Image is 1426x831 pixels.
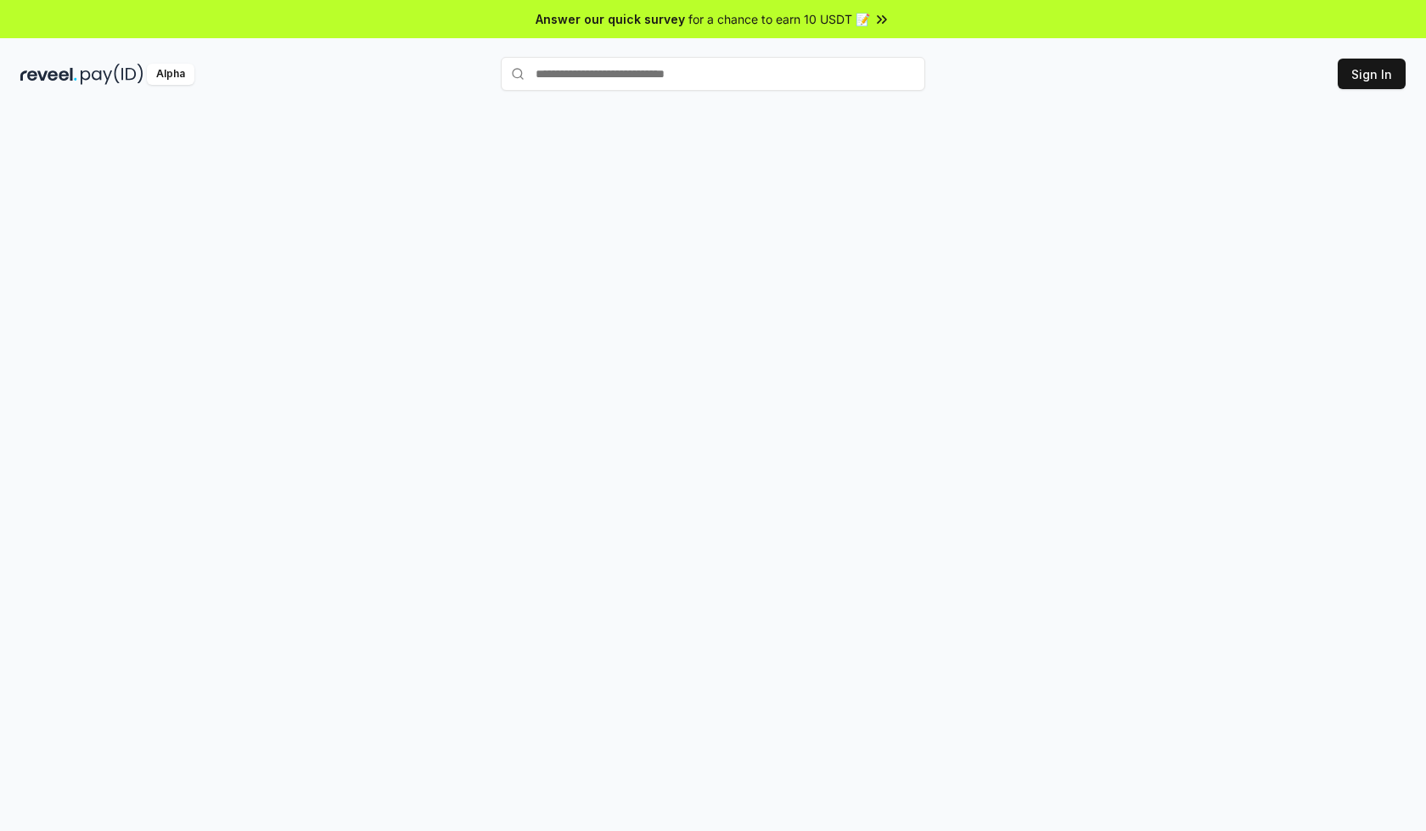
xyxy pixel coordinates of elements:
[536,10,685,28] span: Answer our quick survey
[688,10,870,28] span: for a chance to earn 10 USDT 📝
[147,64,194,85] div: Alpha
[20,64,77,85] img: reveel_dark
[1338,59,1406,89] button: Sign In
[81,64,143,85] img: pay_id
